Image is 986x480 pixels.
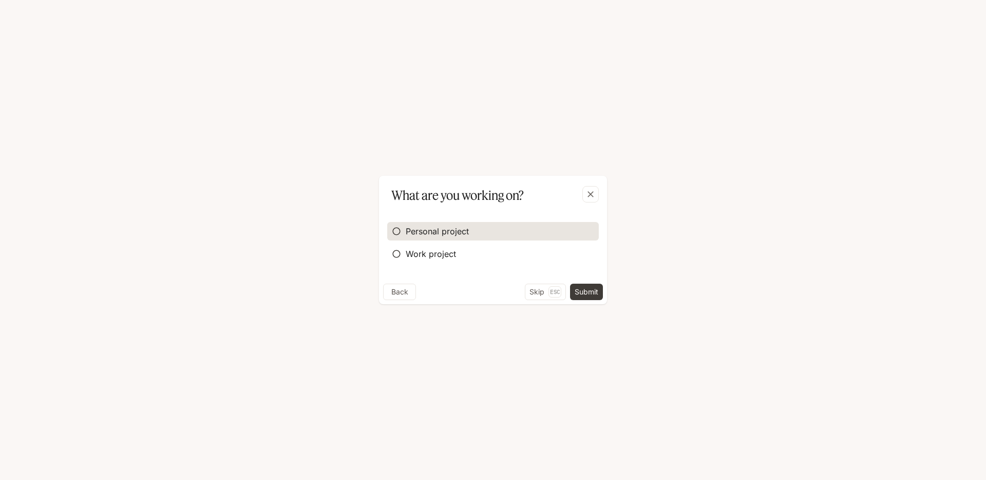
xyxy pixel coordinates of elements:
[548,286,561,298] p: Esc
[570,284,603,300] button: Submit
[525,284,566,300] button: SkipEsc
[383,284,416,300] button: Back
[391,186,524,205] p: What are you working on?
[406,225,469,237] span: Personal project
[406,248,456,260] span: Work project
